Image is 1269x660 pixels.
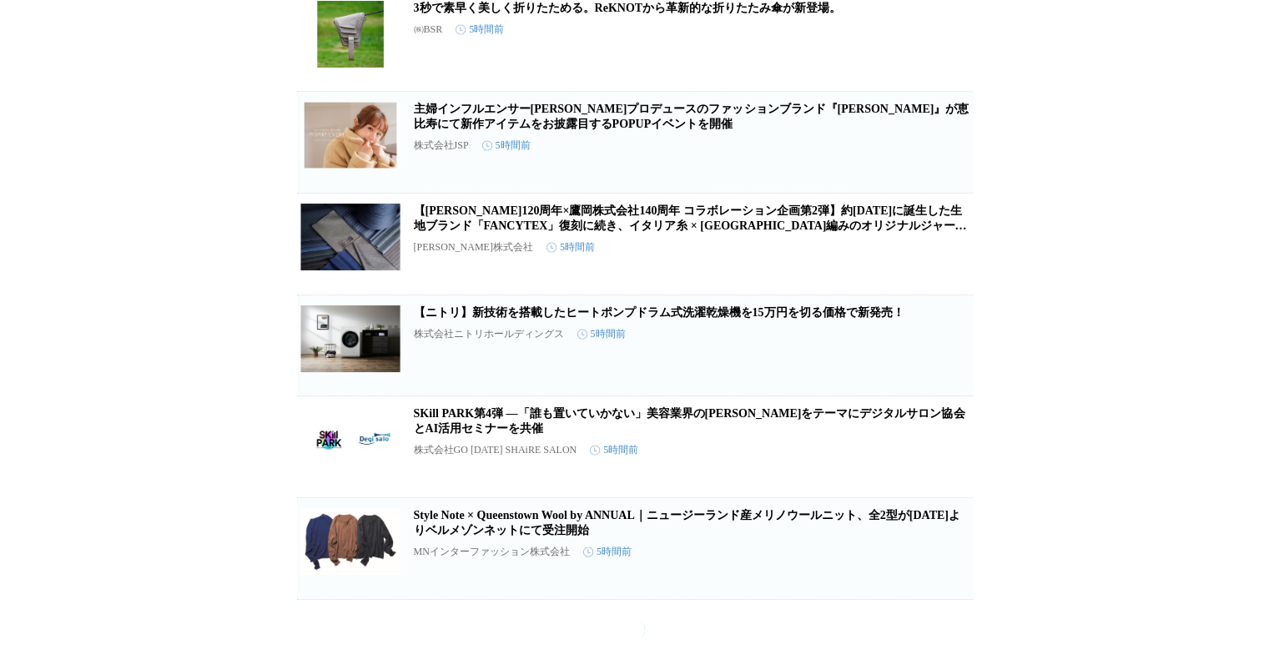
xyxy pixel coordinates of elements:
time: 5時間前 [546,240,595,254]
time: 5時間前 [577,327,626,341]
img: 【御幸毛織120周年×鷹岡株式会社140周年 コラボレーション企画第2弾】約100年前に誕生した生地ブランド「FANCYTEX」復刻に続き、イタリア糸 × 尾州編みのオリジナルジャージ生地が登場 [300,204,400,270]
time: 5時間前 [583,545,632,559]
img: SKill PARK第4弾 ―「誰も置いていかない」美容業界の未来をテーマにデジタルサロン協会とAI活用セミナーを共催 [300,406,400,473]
p: 株式会社GO [DATE] SHAiRE SALON [414,443,577,457]
a: 【[PERSON_NAME]120周年×鷹岡株式会社140周年 コラボレーション企画第2弾】約[DATE]に誕生した生地ブランド「FANCYTEX」復刻に続き、イタリア糸 × [GEOGRAPH... [414,204,967,247]
a: 主婦インフルエンサー[PERSON_NAME]プロデュースのファッションブランド『[PERSON_NAME]』が恵比寿にて新作アイテムをお披露目するPOPUPイベントを開催 [414,103,969,130]
a: 【ニトリ】新技術を搭載したヒートポンプドラム式洗濯乾燥機を15万円を切る価格で新発売！ [414,306,904,319]
img: 主婦インフルエンサーほしのこプロデュースのファッションブランド『APRILY』が恵比寿にて新作アイテムをお披露目するPOPUPイベントを開催 [300,102,400,169]
time: 5時間前 [456,23,504,37]
a: SKill PARK第4弾 ―「誰も置いていかない」美容業界の[PERSON_NAME]をテーマにデジタルサロン協会とAI活用セミナーを共催 [414,407,965,435]
img: Style Note × Queenstown Wool by ANNUAL｜ニュージーランド産メリノウールニット、全2型が10月14日よりベルメゾンネットにて受注開始 [300,508,400,575]
time: 5時間前 [482,139,531,153]
p: 株式会社JSP [414,139,469,153]
p: MNインターファッション株式会社 [414,545,570,559]
a: 3秒で素早く美しく折りたためる。ReKNOTから革新的な折りたたみ傘が新登場。 [414,2,842,14]
img: 【ニトリ】新技術を搭載したヒートポンプドラム式洗濯乾燥機を15万円を切る価格で新発売！ [300,305,400,372]
p: [PERSON_NAME]株式会社 [414,240,533,254]
img: 3秒で素早く美しく折りたためる。ReKNOTから革新的な折りたたみ傘が新登場。 [300,1,400,68]
time: 5時間前 [590,443,638,457]
p: ㈱BSR [414,23,443,37]
a: Style Note × Queenstown Wool by ANNUAL｜ニュージーランド産メリノウールニット、全2型が[DATE]よりベルメゾンネットにて受注開始 [414,509,960,537]
p: 株式会社ニトリホールディングス [414,327,564,341]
